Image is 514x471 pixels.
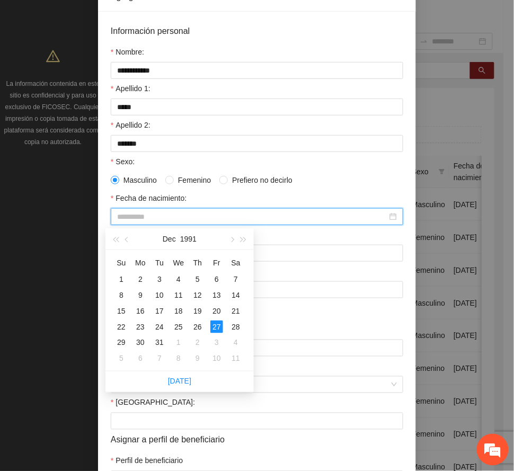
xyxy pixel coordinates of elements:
[134,305,147,317] div: 16
[131,351,150,367] td: 1992-01-06
[111,433,225,447] span: Asignar a perfil de beneficiario
[229,336,242,349] div: 4
[210,289,223,301] div: 13
[55,55,178,68] div: Josselin Bravo
[172,336,185,349] div: 1
[153,305,166,317] div: 17
[172,273,185,286] div: 4
[112,335,131,351] td: 1991-12-29
[131,335,150,351] td: 1991-12-30
[134,321,147,333] div: 23
[150,351,169,367] td: 1992-01-07
[207,271,226,287] td: 1991-12-06
[14,132,113,152] div: 12:14 PM
[169,335,188,351] td: 1992-01-01
[131,271,150,287] td: 1991-12-02
[228,174,297,186] span: Prefiero no decirlo
[169,254,188,271] th: We
[169,287,188,303] td: 1991-12-11
[108,288,159,296] a: haga clic aquí.
[210,273,223,286] div: 6
[188,319,207,335] td: 1991-12-26
[229,321,242,333] div: 28
[226,319,245,335] td: 1991-12-28
[150,254,169,271] th: Tu
[111,340,403,357] input: Estado:
[150,271,169,287] td: 1991-12-03
[115,273,128,286] div: 1
[191,321,204,333] div: 26
[19,234,188,257] div: Califique esta sesión de soporte como Triste/Neutral/Feliz
[134,273,147,286] div: 2
[112,271,131,287] td: 1991-12-01
[117,211,387,223] input: Fecha de nacimiento:
[111,62,403,79] input: Nombre:
[191,352,204,365] div: 9
[180,228,197,250] button: 1991
[226,303,245,319] td: 1991-12-21
[134,352,147,365] div: 6
[226,335,245,351] td: 1992-01-04
[111,99,403,115] input: Apellido 1:
[207,287,226,303] td: 1991-12-13
[153,336,166,349] div: 31
[115,321,128,333] div: 22
[188,351,207,367] td: 1992-01-09
[226,271,245,287] td: 1991-12-07
[112,303,131,319] td: 1991-12-15
[229,352,242,365] div: 11
[172,289,185,301] div: 11
[172,321,185,333] div: 25
[21,136,106,148] span: No hay de que, ¡Saludo!
[174,174,215,186] span: Femenino
[112,319,131,335] td: 1991-12-22
[111,397,195,408] label: Colonia:
[115,289,128,301] div: 8
[188,303,207,319] td: 1991-12-19
[210,305,223,317] div: 20
[186,188,198,199] em: Cerrar
[210,321,223,333] div: 27
[150,319,169,335] td: 1991-12-24
[111,46,144,58] label: Nombre:
[153,321,166,333] div: 24
[131,303,150,319] td: 1991-12-16
[111,156,135,167] label: Sexo:
[134,289,147,301] div: 9
[188,335,207,351] td: 1992-01-02
[207,254,226,271] th: Fr
[150,335,169,351] td: 1991-12-31
[169,271,188,287] td: 1991-12-04
[66,214,82,229] span: Triste
[153,352,166,365] div: 7
[229,305,242,317] div: 21
[169,319,188,335] td: 1991-12-25
[191,273,204,286] div: 5
[168,377,191,386] a: [DATE]
[191,289,204,301] div: 12
[112,351,131,367] td: 1992-01-05
[19,199,188,208] div: Comparta su valoración y comentarios
[188,271,207,287] td: 1991-12-05
[226,287,245,303] td: 1991-12-14
[111,119,150,131] label: Apellido 2:
[24,273,183,335] div: Su sesión de chat ha terminado. Si desea continuar el chat,
[153,289,166,301] div: 10
[115,352,128,365] div: 5
[153,273,166,286] div: 3
[112,254,131,271] th: Su
[207,319,226,335] td: 1991-12-27
[95,214,112,229] span: Neutro
[207,335,226,351] td: 1992-01-03
[191,336,204,349] div: 2
[131,319,150,335] td: 1991-12-23
[115,336,128,349] div: 29
[111,135,403,152] input: Apellido 2:
[115,305,128,317] div: 15
[188,287,207,303] td: 1991-12-12
[24,163,183,182] div: [PERSON_NAME] ha terminado esta sesión de chat 12:56 PM
[119,174,161,186] span: Masculino
[111,83,150,94] label: Apellido 1:
[172,352,185,365] div: 8
[150,287,169,303] td: 1991-12-10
